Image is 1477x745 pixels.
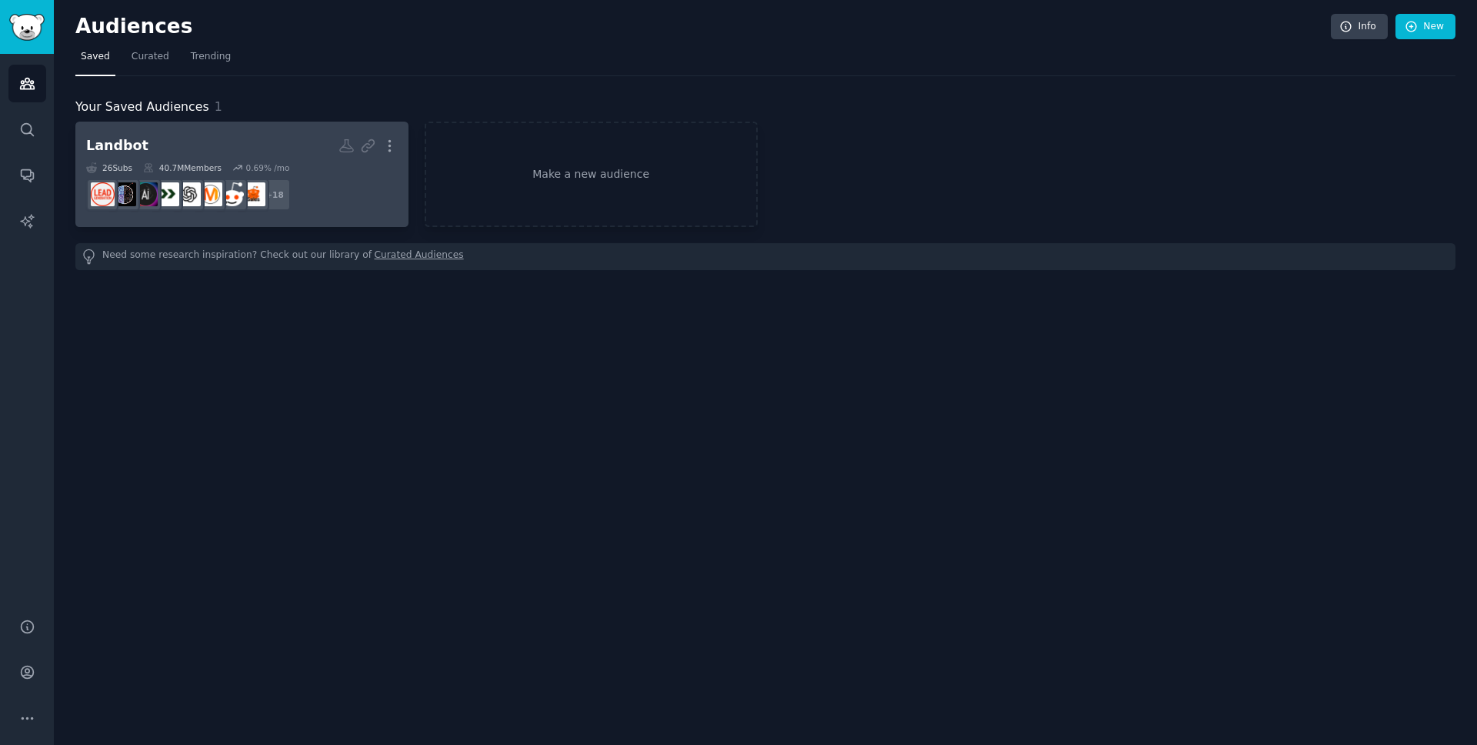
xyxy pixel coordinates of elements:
div: 0.69 % /mo [245,162,289,173]
span: Your Saved Audiences [75,98,209,117]
h2: Audiences [75,15,1331,39]
div: + 18 [258,179,291,211]
a: New [1395,14,1455,40]
img: GummySearch logo [9,14,45,41]
span: Saved [81,50,110,64]
img: ChatbotNews [112,182,136,206]
a: Info [1331,14,1388,40]
div: 26 Sub s [86,162,132,173]
span: Trending [191,50,231,64]
a: Trending [185,45,236,76]
a: Saved [75,45,115,76]
a: Make a new audience [425,122,758,227]
img: LeadGeneration [91,182,115,206]
img: AiAutomations [134,182,158,206]
div: Need some research inspiration? Check out our library of [75,243,1455,270]
a: Curated [126,45,175,76]
div: 40.7M Members [143,162,222,173]
img: AskMarketing [198,182,222,206]
img: sales [220,182,244,206]
a: Curated Audiences [375,249,464,265]
span: Curated [132,50,169,64]
img: OpenAI [177,182,201,206]
span: 1 [215,99,222,114]
img: Sales_Professionals [242,182,265,206]
div: Landbot [86,136,148,155]
a: Landbot26Subs40.7MMembers0.69% /mo+18Sales_ProfessionalssalesAskMarketingOpenAIAutomateAiAutomati... [75,122,408,227]
img: Automate [155,182,179,206]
